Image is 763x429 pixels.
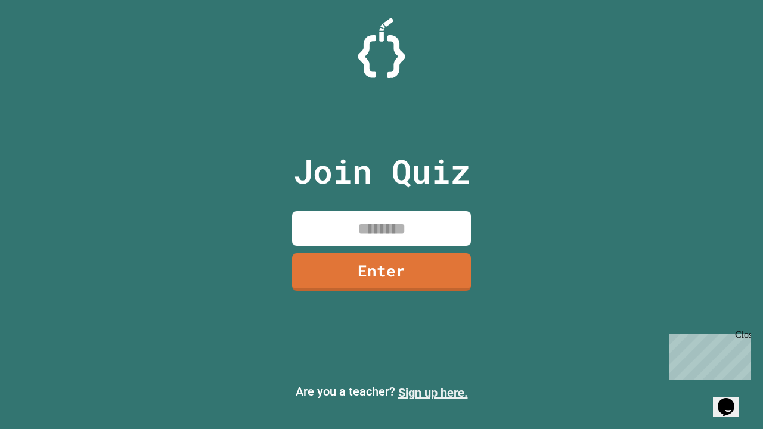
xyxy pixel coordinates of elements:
a: Sign up here. [398,386,468,400]
iframe: chat widget [713,381,751,417]
img: Logo.svg [358,18,405,78]
p: Are you a teacher? [10,383,753,402]
p: Join Quiz [293,147,470,196]
div: Chat with us now!Close [5,5,82,76]
iframe: chat widget [664,329,751,380]
a: Enter [292,253,471,291]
